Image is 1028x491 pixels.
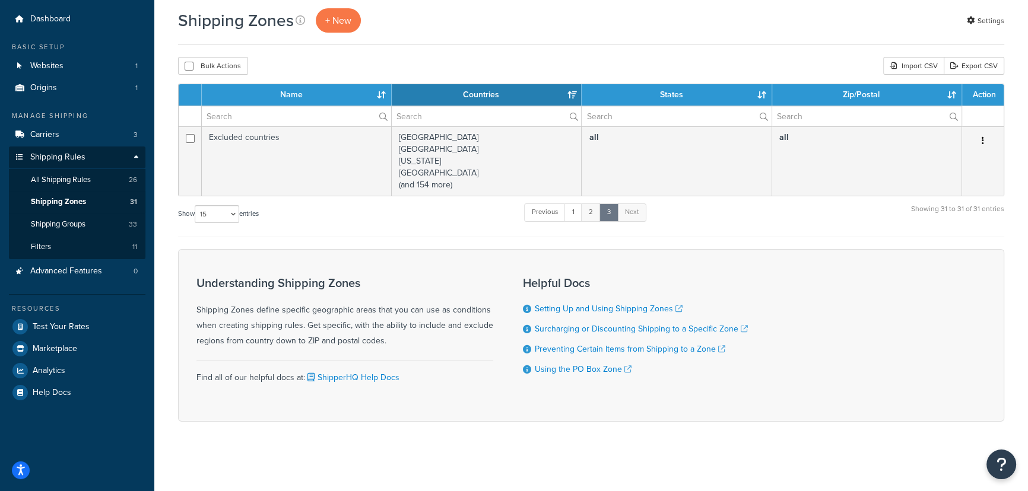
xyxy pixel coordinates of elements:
[129,219,137,229] span: 33
[779,131,789,144] b: all
[9,316,145,337] a: Test Your Rates
[967,12,1004,29] a: Settings
[195,205,239,223] select: Showentries
[564,203,582,221] a: 1
[325,14,351,27] span: + New
[202,126,392,196] td: Excluded countries
[196,276,493,349] div: Shipping Zones define specific geographic areas that you can use as conditions when creating ship...
[535,302,683,315] a: Setting Up and Using Shipping Zones
[523,276,748,289] h3: Helpful Docs
[9,213,145,235] a: Shipping Groups 33
[9,382,145,403] a: Help Docs
[178,205,259,223] label: Show entries
[9,124,145,146] li: Carriers
[9,236,145,258] a: Filters 11
[986,449,1016,479] button: Open Resource Center
[9,169,145,191] li: All Shipping Rules
[944,57,1004,75] a: Export CSV
[9,124,145,146] a: Carriers 3
[524,203,566,221] a: Previous
[202,84,392,106] th: Name: activate to sort column ascending
[178,9,294,32] h1: Shipping Zones
[9,42,145,52] div: Basic Setup
[33,344,77,354] span: Marketplace
[9,55,145,77] li: Websites
[617,203,646,221] a: Next
[33,322,90,332] span: Test Your Rates
[178,57,248,75] button: Bulk Actions
[582,84,772,106] th: States: activate to sort column ascending
[962,84,1004,106] th: Action
[911,202,1004,228] div: Showing 31 to 31 of 31 entries
[132,242,137,252] span: 11
[130,197,137,207] span: 31
[31,197,86,207] span: Shipping Zones
[9,213,145,235] li: Shipping Groups
[535,323,748,335] a: Surcharging or Discounting Shipping to a Specific Zone
[9,260,145,282] li: Advanced Features
[392,126,582,196] td: [GEOGRAPHIC_DATA] [GEOGRAPHIC_DATA] [US_STATE] [GEOGRAPHIC_DATA] (and 154 more)
[9,169,145,191] a: All Shipping Rules 26
[9,260,145,282] a: Advanced Features 0
[135,83,138,93] span: 1
[30,266,102,276] span: Advanced Features
[9,191,145,213] a: Shipping Zones 31
[30,152,85,162] span: Shipping Rules
[9,146,145,259] li: Shipping Rules
[31,219,85,229] span: Shipping Groups
[33,366,65,376] span: Analytics
[316,8,361,33] a: + New
[202,106,391,126] input: Search
[9,77,145,99] a: Origins 1
[581,203,601,221] a: 2
[9,55,145,77] a: Websites 1
[31,242,51,252] span: Filters
[30,130,59,140] span: Carriers
[9,77,145,99] li: Origins
[30,83,57,93] span: Origins
[196,361,493,385] div: Find all of our helpful docs at:
[392,84,582,106] th: Countries: activate to sort column ascending
[9,338,145,359] a: Marketplace
[9,8,145,30] a: Dashboard
[772,106,962,126] input: Search
[582,106,771,126] input: Search
[9,191,145,213] li: Shipping Zones
[135,61,138,71] span: 1
[129,175,137,185] span: 26
[9,236,145,258] li: Filters
[9,146,145,168] a: Shipping Rules
[30,61,64,71] span: Websites
[196,276,493,289] h3: Understanding Shipping Zones
[134,266,138,276] span: 0
[883,57,944,75] div: Import CSV
[9,304,145,314] div: Resources
[33,388,71,398] span: Help Docs
[9,360,145,381] a: Analytics
[599,203,618,221] a: 3
[589,131,598,144] b: all
[535,363,632,375] a: Using the PO Box Zone
[305,371,399,384] a: ShipperHQ Help Docs
[535,343,725,355] a: Preventing Certain Items from Shipping to a Zone
[772,84,962,106] th: Zip/Postal: activate to sort column ascending
[392,106,581,126] input: Search
[30,14,71,24] span: Dashboard
[134,130,138,140] span: 3
[9,111,145,121] div: Manage Shipping
[31,175,91,185] span: All Shipping Rules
